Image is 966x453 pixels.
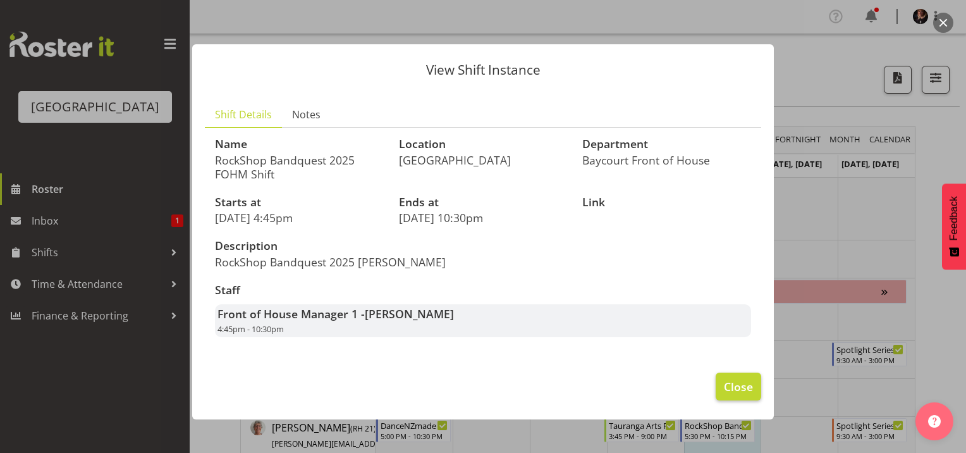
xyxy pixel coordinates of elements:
[582,153,751,167] p: Baycourt Front of House
[217,323,284,335] span: 4:45pm - 10:30pm
[215,255,475,269] p: RockShop Bandquest 2025 [PERSON_NAME]
[928,415,941,428] img: help-xxl-2.png
[215,211,384,225] p: [DATE] 4:45pm
[215,153,384,181] p: RockShop Bandquest 2025 FOHM Shift
[215,138,384,151] h3: Name
[948,196,960,240] span: Feedback
[215,107,272,122] span: Shift Details
[399,138,568,151] h3: Location
[399,211,568,225] p: [DATE] 10:30pm
[292,107,321,122] span: Notes
[215,196,384,209] h3: Starts at
[942,183,966,270] button: Feedback - Show survey
[582,196,751,209] h3: Link
[205,63,761,77] p: View Shift Instance
[365,306,454,321] span: [PERSON_NAME]
[582,138,751,151] h3: Department
[399,196,568,209] h3: Ends at
[724,378,753,395] span: Close
[215,240,475,252] h3: Description
[399,153,568,167] p: [GEOGRAPHIC_DATA]
[217,306,454,321] strong: Front of House Manager 1 -
[716,373,761,400] button: Close
[215,284,751,297] h3: Staff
